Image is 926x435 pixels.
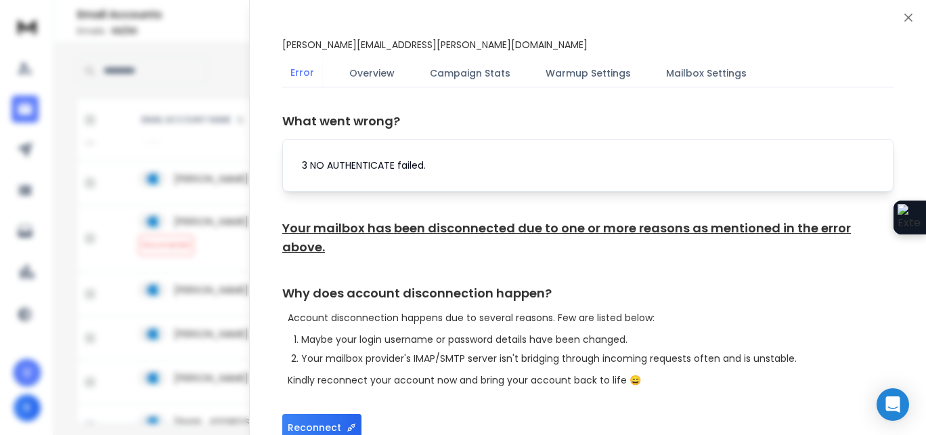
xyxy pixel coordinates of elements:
[422,58,519,88] button: Campaign Stats
[282,219,894,257] h1: Your mailbox has been disconnected due to one or more reasons as mentioned in the error above.
[658,58,755,88] button: Mailbox Settings
[301,352,894,365] li: Your mailbox provider's IMAP/SMTP server isn't bridging through incoming requests often and is un...
[877,388,909,421] div: Open Intercom Messenger
[537,58,639,88] button: Warmup Settings
[282,58,322,89] button: Error
[282,112,894,131] h1: What went wrong?
[282,38,588,51] p: [PERSON_NAME][EMAIL_ADDRESS][PERSON_NAME][DOMAIN_NAME]
[898,204,922,231] img: Extension Icon
[301,333,894,346] li: Maybe your login username or password details have been changed.
[288,373,894,387] p: Kindly reconnect your account now and bring your account back to life 😄
[282,284,894,303] h1: Why does account disconnection happen?
[302,159,874,172] p: 3 NO AUTHENTICATE failed.
[341,58,403,88] button: Overview
[288,311,894,325] p: Account disconnection happens due to several reasons. Few are listed below:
